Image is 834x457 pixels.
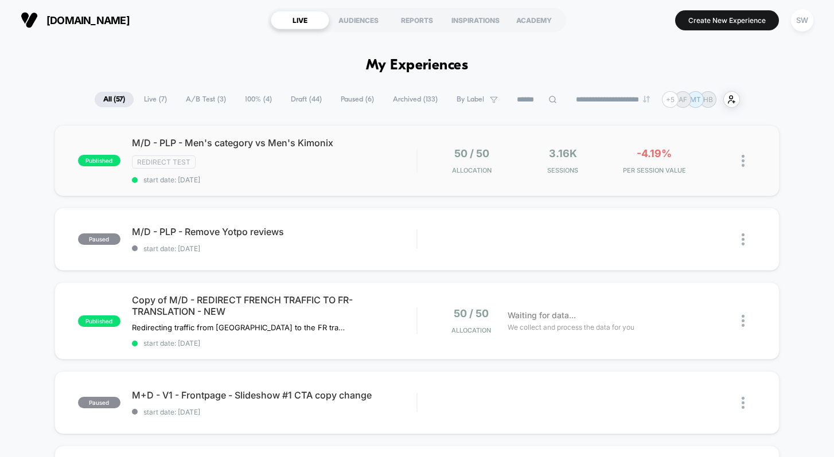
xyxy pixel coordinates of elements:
[329,11,388,29] div: AUDIENCES
[95,92,134,107] span: All ( 57 )
[332,92,383,107] span: Paused ( 6 )
[78,315,120,327] span: published
[742,155,745,167] img: close
[703,95,713,104] p: HB
[457,95,484,104] span: By Label
[132,155,196,169] span: Redirect Test
[675,10,779,30] button: Create New Experience
[742,315,745,327] img: close
[236,92,280,107] span: 100% ( 4 )
[271,11,329,29] div: LIVE
[177,92,235,107] span: A/B Test ( 3 )
[742,397,745,409] img: close
[662,91,679,108] div: + 5
[132,244,417,253] span: start date: [DATE]
[132,294,417,317] span: Copy of M/D - REDIRECT FRENCH TRAFFIC TO FR-TRANSLATION - NEW
[132,175,417,184] span: start date: [DATE]
[135,92,176,107] span: Live ( 7 )
[508,322,634,333] span: We collect and process the data for you
[454,307,489,319] span: 50 / 50
[46,14,130,26] span: [DOMAIN_NAME]
[549,147,577,159] span: 3.16k
[454,147,489,159] span: 50 / 50
[446,11,505,29] div: INSPIRATIONS
[508,309,576,322] span: Waiting for data...
[132,226,417,237] span: M/D - PLP - Remove Yotpo reviews
[78,155,120,166] span: published
[132,389,417,401] span: M+D - V1 - Frontpage - Slideshow #1 CTA copy change
[282,92,330,107] span: Draft ( 44 )
[21,11,38,29] img: Visually logo
[132,323,345,332] span: Redirecting traffic from [GEOGRAPHIC_DATA] to the FR translation of the website.
[78,233,120,245] span: paused
[637,147,672,159] span: -4.19%
[17,11,133,29] button: [DOMAIN_NAME]
[520,166,606,174] span: Sessions
[791,9,813,32] div: SW
[388,11,446,29] div: REPORTS
[132,339,417,347] span: start date: [DATE]
[132,408,417,416] span: start date: [DATE]
[742,233,745,245] img: close
[366,57,469,74] h1: My Experiences
[679,95,687,104] p: AF
[452,166,492,174] span: Allocation
[384,92,446,107] span: Archived ( 133 )
[451,326,491,334] span: Allocation
[505,11,563,29] div: ACADEMY
[78,397,120,408] span: paused
[690,95,701,104] p: MT
[611,166,697,174] span: PER SESSION VALUE
[643,96,650,103] img: end
[788,9,817,32] button: SW
[132,137,417,149] span: M/D - PLP - Men's category vs Men's Kimonix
